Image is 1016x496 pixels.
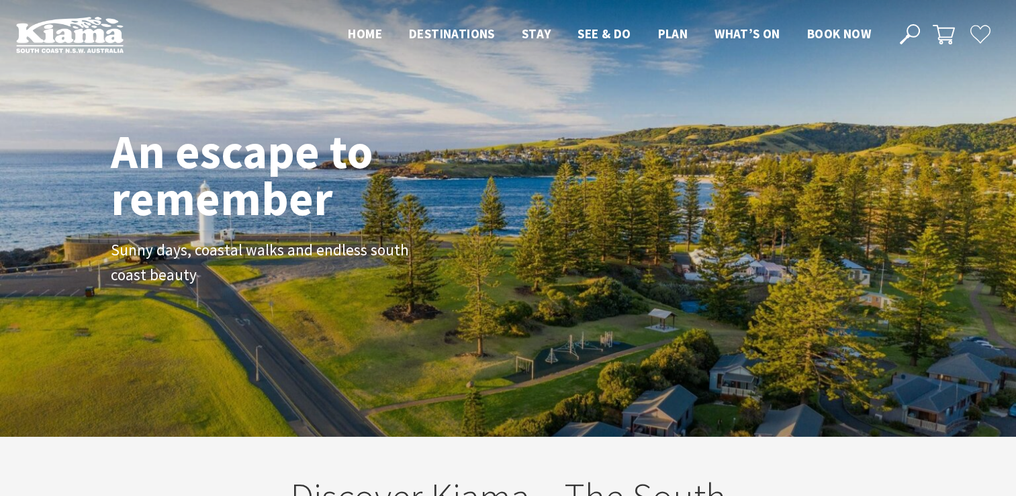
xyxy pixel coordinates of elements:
[348,26,382,42] span: Home
[522,26,551,42] span: Stay
[714,26,780,42] span: What’s On
[658,26,688,42] span: Plan
[16,16,124,53] img: Kiama Logo
[409,26,495,42] span: Destinations
[111,238,413,288] p: Sunny days, coastal walks and endless south coast beauty
[334,24,884,46] nav: Main Menu
[807,26,871,42] span: Book now
[111,128,480,222] h1: An escape to remember
[578,26,631,42] span: See & Do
